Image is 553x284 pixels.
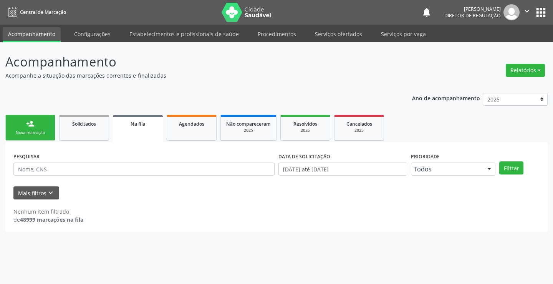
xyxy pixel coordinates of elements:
[131,121,145,127] span: Na fila
[520,4,534,20] button: 
[124,27,244,41] a: Estabelecimentos e profissionais de saúde
[523,7,531,15] i: 
[20,216,83,223] strong: 48999 marcações na fila
[278,163,407,176] input: Selecione um intervalo
[293,121,317,127] span: Resolvidos
[13,186,59,200] button: Mais filtroskeyboard_arrow_down
[3,27,61,42] a: Acompanhamento
[11,130,50,136] div: Nova marcação
[226,128,271,133] div: 2025
[346,121,372,127] span: Cancelados
[46,189,55,197] i: keyboard_arrow_down
[72,121,96,127] span: Solicitados
[376,27,431,41] a: Serviços por vaga
[411,151,440,163] label: Prioridade
[5,71,385,80] p: Acompanhe a situação das marcações correntes e finalizadas
[278,151,330,163] label: DATA DE SOLICITAÇÃO
[340,128,378,133] div: 2025
[534,6,548,19] button: apps
[444,12,501,19] span: Diretor de regulação
[26,120,35,128] div: person_add
[444,6,501,12] div: [PERSON_NAME]
[13,216,83,224] div: de
[226,121,271,127] span: Não compareceram
[421,7,432,18] button: notifications
[179,121,204,127] span: Agendados
[5,52,385,71] p: Acompanhamento
[13,151,40,163] label: PESQUISAR
[506,64,545,77] button: Relatórios
[412,93,480,103] p: Ano de acompanhamento
[13,208,83,216] div: Nenhum item filtrado
[503,4,520,20] img: img
[252,27,301,41] a: Procedimentos
[286,128,325,133] div: 2025
[310,27,368,41] a: Serviços ofertados
[13,163,275,176] input: Nome, CNS
[5,6,66,18] a: Central de Marcação
[414,165,480,173] span: Todos
[20,9,66,15] span: Central de Marcação
[499,161,523,174] button: Filtrar
[69,27,116,41] a: Configurações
